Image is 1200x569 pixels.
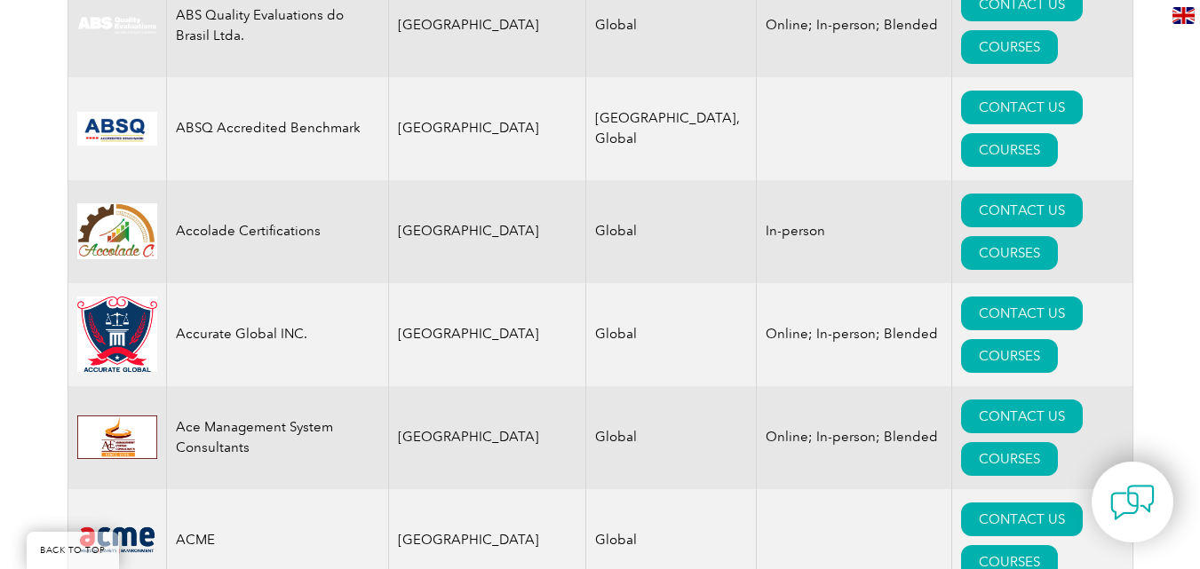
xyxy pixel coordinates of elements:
td: Ace Management System Consultants [166,386,388,489]
img: en [1172,7,1195,24]
a: COURSES [961,442,1058,476]
td: Global [586,283,757,386]
a: COURSES [961,236,1058,270]
td: Global [586,180,757,283]
img: 0f03f964-e57c-ec11-8d20-002248158ec2-logo.png [77,524,157,557]
td: Global [586,386,757,489]
td: [GEOGRAPHIC_DATA], Global [586,77,757,180]
td: [GEOGRAPHIC_DATA] [388,180,586,283]
a: CONTACT US [961,296,1083,330]
td: [GEOGRAPHIC_DATA] [388,283,586,386]
a: CONTACT US [961,91,1083,124]
img: contact-chat.png [1110,480,1155,525]
img: c92924ac-d9bc-ea11-a814-000d3a79823d-logo.jpg [77,16,157,36]
td: Accurate Global INC. [166,283,388,386]
a: COURSES [961,30,1058,64]
a: COURSES [961,133,1058,167]
a: CONTACT US [961,502,1083,536]
img: 306afd3c-0a77-ee11-8179-000d3ae1ac14-logo.jpg [77,415,157,459]
a: CONTACT US [961,399,1083,433]
td: [GEOGRAPHIC_DATA] [388,386,586,489]
td: Online; In-person; Blended [757,386,952,489]
a: CONTACT US [961,194,1083,227]
td: Accolade Certifications [166,180,388,283]
td: ABSQ Accredited Benchmark [166,77,388,180]
td: Online; In-person; Blended [757,283,952,386]
a: COURSES [961,339,1058,373]
img: cc24547b-a6e0-e911-a812-000d3a795b83-logo.png [77,112,157,146]
img: 1a94dd1a-69dd-eb11-bacb-002248159486-logo.jpg [77,203,157,259]
td: [GEOGRAPHIC_DATA] [388,77,586,180]
td: In-person [757,180,952,283]
img: a034a1f6-3919-f011-998a-0022489685a1-logo.png [77,296,157,373]
a: BACK TO TOP [27,532,119,569]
